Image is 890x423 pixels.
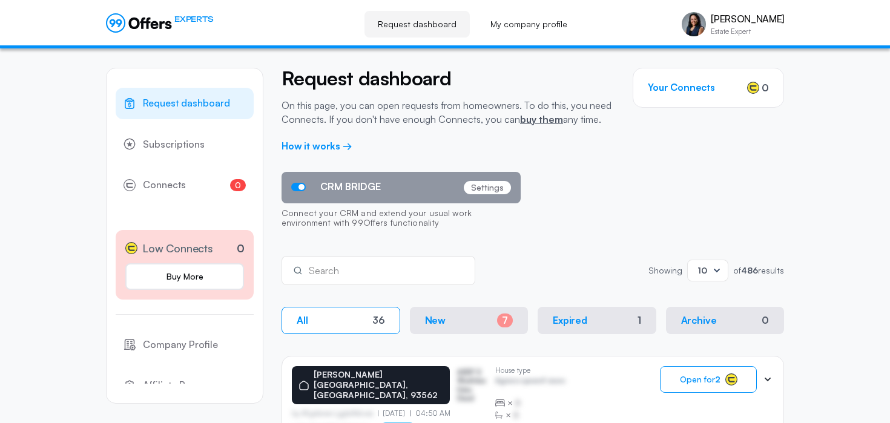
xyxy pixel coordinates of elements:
span: Connects [143,177,186,193]
a: How it works → [282,140,352,152]
span: B [515,397,521,409]
p: [PERSON_NAME] [711,13,784,25]
p: On this page, you can open requests from homeowners. To do this, you need Connects. If you don't ... [282,99,615,126]
span: Request dashboard [143,96,230,111]
strong: 2 [715,374,720,384]
h3: Your Connects [648,82,715,93]
a: Affiliate Program [116,370,254,401]
p: ASDF S Sfasfdasfdas Dasd [457,368,486,403]
span: 10 [697,265,707,275]
span: EXPERTS [174,13,213,25]
a: buy them [520,113,563,125]
div: 7 [497,313,513,327]
button: Archive0 [666,307,785,334]
span: Company Profile [143,337,218,353]
span: CRM BRIDGE [320,181,381,192]
p: Connect your CRM and extend your usual work environment with 99Offers functionality [282,203,521,235]
p: Expired [553,315,587,326]
div: 36 [372,315,385,326]
p: [PERSON_NAME][GEOGRAPHIC_DATA], [GEOGRAPHIC_DATA], 93562 [314,370,443,400]
a: Connects0 [116,169,254,201]
span: Open for [680,375,720,384]
span: Low Connects [142,240,213,257]
strong: 486 [741,265,758,275]
a: Company Profile [116,329,254,361]
p: Archive [681,315,717,326]
p: [DATE] [378,409,410,418]
span: Subscriptions [143,137,205,152]
a: Request dashboard [116,88,254,119]
p: 0 [237,240,245,257]
span: B [513,409,519,421]
span: 0 [230,179,246,191]
div: × [495,397,565,409]
span: Affiliate Program [143,378,219,393]
button: All36 [282,307,400,334]
p: Showing [648,266,682,275]
a: My company profile [477,11,581,38]
a: Subscriptions [116,129,254,160]
p: New [425,315,446,326]
button: Expired1 [538,307,656,334]
div: 1 [638,315,641,326]
h2: Request dashboard [282,68,615,89]
p: by Afgdsrwe Ljgjkdfsbvas [292,409,378,418]
p: Agrwsv qwervf oiuns [495,376,565,388]
p: All [297,315,308,326]
p: 04:50 AM [410,409,451,418]
div: 0 [762,315,769,326]
p: of results [733,266,784,275]
button: Open for2 [660,366,757,393]
p: House type [495,366,565,375]
a: Buy More [125,263,244,290]
div: × [495,409,565,421]
span: 0 [762,80,769,95]
a: Request dashboard [364,11,470,38]
p: Estate Expert [711,28,784,35]
p: Settings [464,181,511,194]
button: New7 [410,307,529,334]
img: Vivienne Haroun [682,12,706,36]
a: EXPERTS [106,13,213,33]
